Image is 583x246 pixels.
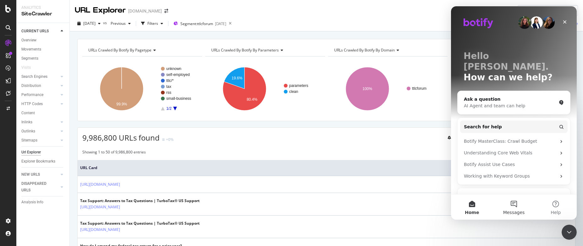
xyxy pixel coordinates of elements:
[166,67,181,71] text: unknown
[166,84,171,89] text: tax
[215,21,226,26] div: [DATE]
[80,204,120,210] a: [URL][DOMAIN_NAME]
[232,76,242,80] text: 19.6%
[21,28,49,35] div: CURRENT URLS
[518,5,578,16] input: Find a URL
[21,37,65,44] a: Overview
[166,106,172,111] text: 1/2
[21,158,55,165] div: Explorer Bookmarks
[21,137,59,144] a: Sitemaps
[82,61,202,116] svg: A chart.
[180,21,213,26] span: Segment: ttlcforum
[80,198,200,204] div: Tax Support: Answers to Tax Questions | TurboTax® US Support
[83,21,96,26] span: 2025 Aug. 29th
[21,5,64,10] div: Analytics
[75,5,126,16] div: URL Explorer
[412,86,426,91] text: ttlcforum
[21,199,43,206] div: Analysis Info
[21,137,37,144] div: Sitemaps
[247,97,257,102] text: 80.4%
[21,149,65,156] a: Url Explorer
[362,87,372,91] text: 100%
[289,83,308,88] text: parameters
[171,19,226,29] button: Segment:ttlcforum[DATE]
[334,47,395,53] span: URLs Crawled By Botify By domain
[80,165,568,171] span: URL Card
[166,90,171,95] text: rss
[166,72,190,77] text: self-employed
[80,181,120,188] a: [URL][DOMAIN_NAME]
[21,101,59,107] a: HTTP Codes
[21,101,43,107] div: HTTP Codes
[21,28,59,35] a: CURRENT URLS
[166,137,173,142] div: +0%
[451,6,577,220] iframe: Intercom live chat
[88,47,151,53] span: URLs Crawled By Botify By pagetype
[328,61,448,116] svg: A chart.
[21,110,65,116] a: Content
[80,221,200,226] div: Tax Support: Answers to Tax Questions | TurboTax® US Support
[21,55,38,62] div: Segments
[211,47,279,53] span: URLs Crawled By Botify By parameters
[75,19,103,29] button: [DATE]
[147,21,158,26] div: Filters
[562,225,577,240] iframe: Intercom live chat
[445,133,475,143] button: Create alert
[21,64,31,71] div: Visits
[21,158,65,165] a: Explorer Bookmarks
[21,180,59,194] a: DISAPPEARED URLS
[21,128,35,135] div: Outlinks
[210,45,319,55] h4: URLs Crawled By Botify By parameters
[139,19,166,29] button: Filters
[21,10,64,18] div: SiteCrawler
[21,83,41,89] div: Distribution
[21,92,59,98] a: Performance
[82,132,160,143] span: 9,986,800 URLs found
[21,64,37,71] a: Visits
[166,96,191,101] text: small-business
[21,171,40,178] div: NEW URLS
[21,37,36,44] div: Overview
[166,78,174,83] text: ttlc/*
[164,9,168,13] div: arrow-right-arrow-left
[21,73,59,80] a: Search Engines
[103,20,108,25] span: vs
[108,19,133,29] button: Previous
[21,199,65,206] a: Analysis Info
[21,119,32,126] div: Inlinks
[162,139,165,141] img: Equal
[21,83,59,89] a: Distribution
[21,46,65,53] a: Movements
[128,8,162,14] div: [DOMAIN_NAME]
[80,227,120,233] a: [URL][DOMAIN_NAME]
[82,149,146,157] div: Showing 1 to 50 of 9,986,800 entries
[21,171,59,178] a: NEW URLS
[21,119,59,126] a: Inlinks
[21,92,43,98] div: Performance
